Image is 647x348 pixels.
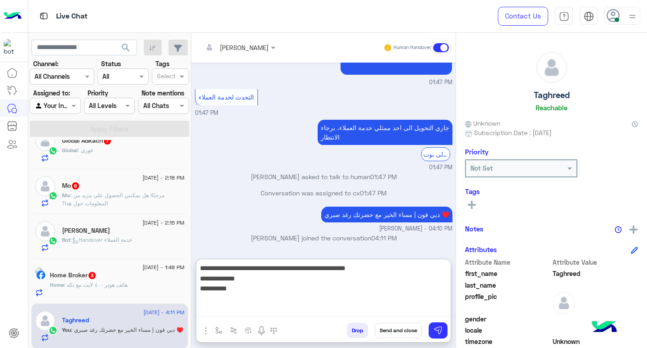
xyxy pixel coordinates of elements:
span: search [120,42,131,53]
img: Facebook [36,271,45,280]
img: notes [615,226,622,233]
span: Subscription Date : [DATE] [474,128,552,137]
p: [PERSON_NAME] joined the conversation [195,233,452,243]
h5: Taghreed [62,316,89,324]
span: null [553,314,638,324]
span: timezone [465,337,551,346]
h5: Global Adkach [62,137,112,145]
img: make a call [270,327,277,334]
span: Taghreed [553,269,638,278]
span: You [62,326,71,333]
div: الرجوع الى بوت [421,147,450,161]
span: [DATE] - 4:11 PM [143,308,184,316]
button: create order [241,323,256,338]
h5: Home Broker [50,271,97,279]
span: gender [465,314,551,324]
small: Human Handover [394,44,431,51]
h6: Notes [465,225,483,233]
button: Send and close [375,323,422,338]
a: tab [555,7,573,26]
span: Global [62,147,78,154]
h6: Reachable [536,104,567,112]
span: Home [50,281,64,288]
span: locale [465,325,551,335]
span: 7 [104,137,111,145]
p: 14/8/2025, 1:47 PM [318,120,452,145]
span: مرحبًا! هل يمكنني الحصول على مزيد من المعلومات حول هذا؟ [62,192,164,207]
label: Status [101,59,121,68]
span: [DATE] - 2:15 PM [142,219,184,227]
span: 01:47 PM [195,109,218,116]
img: add [629,226,638,234]
span: Unknown [465,118,500,128]
img: defaultAdmin.png [35,311,55,331]
button: select flow [212,323,226,338]
label: Assigned to: [33,88,70,98]
p: Live Chat [56,10,88,23]
span: [PERSON_NAME] - 04:10 PM [379,225,452,233]
span: 01:47 PM [429,163,452,172]
img: defaultAdmin.png [35,176,55,196]
a: Contact Us [498,7,548,26]
img: picture [35,267,43,276]
img: defaultAdmin.png [553,292,575,314]
img: WhatsApp [49,236,58,245]
img: WhatsApp [49,191,58,200]
span: 01:47 PM [360,189,386,197]
img: profile [627,11,638,22]
span: 04:11 PM [371,234,397,242]
button: Apply Filters [30,121,189,137]
img: select flow [215,327,222,334]
span: 01:47 PM [370,173,397,181]
span: 01:47 PM [429,78,452,87]
img: defaultAdmin.png [35,131,55,151]
p: Conversation was assigned to cx [195,188,452,198]
span: التحدث لخدمة العملاء [199,93,254,101]
label: Priority [88,88,108,98]
span: Mo [62,192,70,199]
img: hulul-logo.png [589,312,620,343]
span: [DATE] - 2:18 PM [142,174,184,182]
label: Note mentions [142,88,184,98]
img: tab [38,10,49,22]
img: tab [584,11,594,22]
button: search [115,40,137,59]
span: last_name [465,280,551,290]
span: : Handover خدمة العملاء [71,236,132,243]
img: Trigger scenario [230,327,237,334]
span: first_name [465,269,551,278]
span: دبي فون | مساء الخير مع حضرتك رغد صبري ♥️ [71,326,183,333]
img: send voice note [256,325,267,336]
span: هاتف هونر ٤٠٠ لايت مع تكه [64,281,128,288]
span: فورى [78,147,93,154]
img: create order [245,327,252,334]
span: 3 [89,272,96,279]
label: Channel: [33,59,58,68]
img: send attachment [200,325,211,336]
img: Logo [4,7,22,26]
button: Drop [347,323,368,338]
h6: Priority [465,148,488,156]
img: send message [434,326,443,335]
h5: Ahmed Mostafa [62,227,110,235]
h6: Attributes [465,245,497,253]
img: WhatsApp [49,146,58,155]
span: Bot [62,236,71,243]
div: Select [155,71,176,83]
span: Unknown [553,337,638,346]
span: Attribute Name [465,258,551,267]
p: [PERSON_NAME] asked to talk to human [195,172,452,181]
span: Attribute Value [553,258,638,267]
img: WhatsApp [49,326,58,335]
span: null [553,325,638,335]
img: defaultAdmin.png [536,52,567,83]
h5: Taghreed [534,90,570,100]
h6: Tags [465,187,638,195]
span: 6 [72,182,79,190]
button: Trigger scenario [226,323,241,338]
label: Tags [155,59,169,68]
p: 14/8/2025, 4:10 PM [321,207,452,222]
span: profile_pic [465,292,551,312]
img: 1403182699927242 [4,39,20,55]
img: defaultAdmin.png [35,221,55,241]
